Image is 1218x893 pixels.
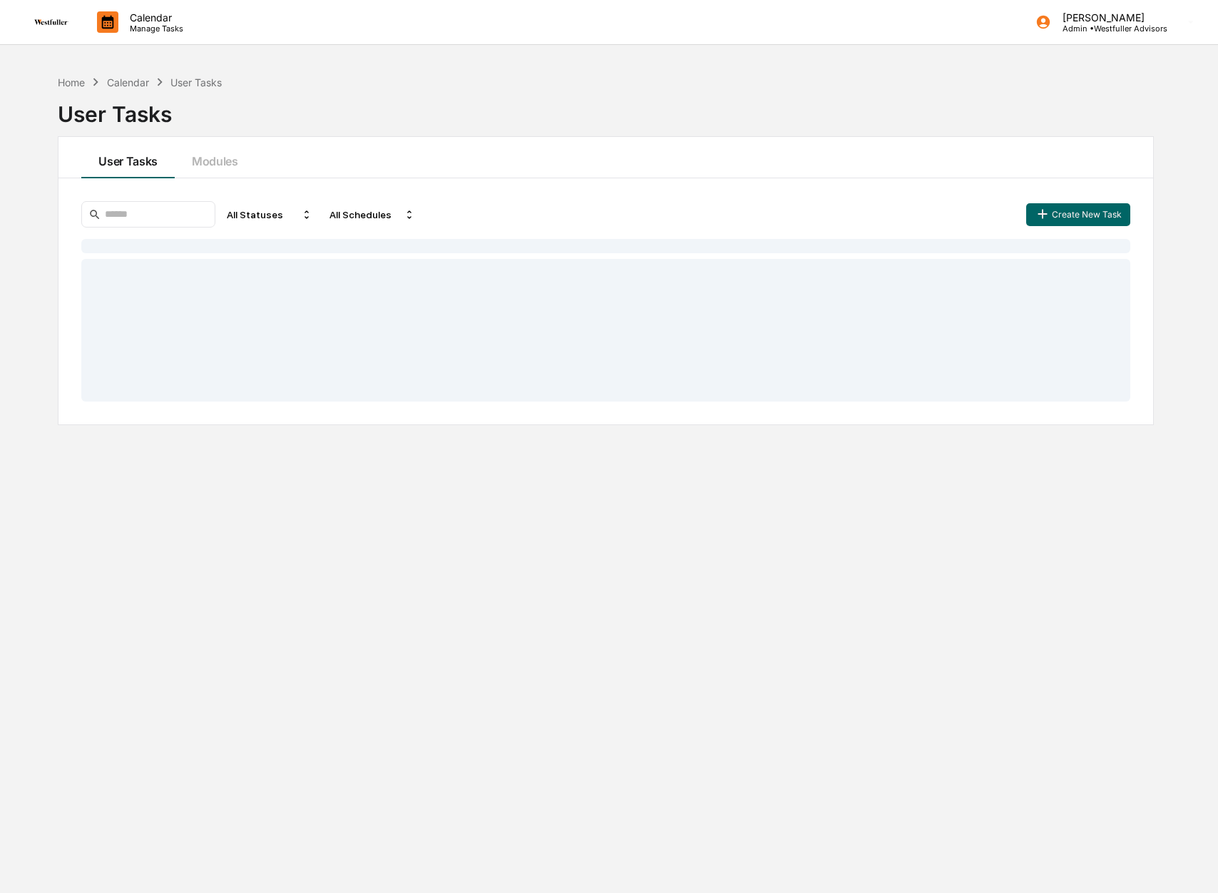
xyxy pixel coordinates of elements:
button: Create New Task [1026,203,1130,226]
button: Modules [175,137,255,178]
button: User Tasks [81,137,175,178]
p: [PERSON_NAME] [1051,11,1167,24]
p: Manage Tasks [118,24,190,34]
img: logo [34,19,68,25]
div: All Statuses [221,203,318,226]
div: Calendar [107,76,149,88]
div: User Tasks [58,90,1154,127]
div: Home [58,76,85,88]
p: Calendar [118,11,190,24]
div: All Schedules [324,203,421,226]
p: Admin • Westfuller Advisors [1051,24,1167,34]
div: User Tasks [170,76,222,88]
